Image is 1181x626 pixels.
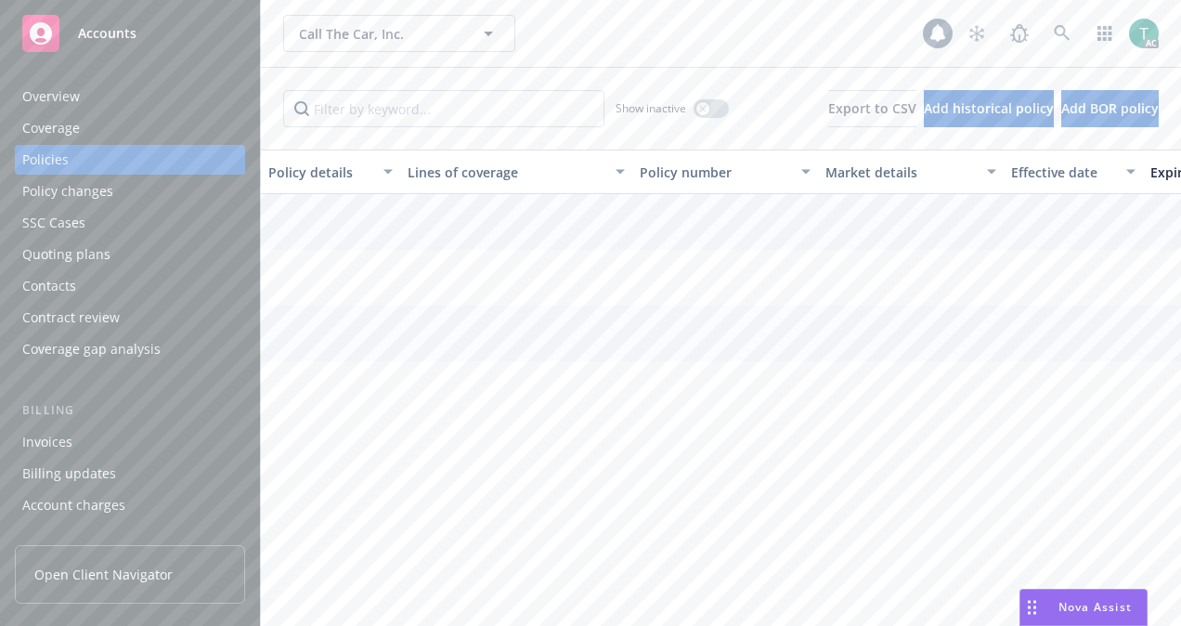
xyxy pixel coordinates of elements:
a: Overview [15,82,245,111]
a: Invoices [15,427,245,457]
a: Accounts [15,7,245,59]
div: Overview [22,82,80,111]
div: Billing [15,401,245,420]
button: Effective date [1004,150,1143,194]
div: Account charges [22,490,125,520]
div: Policy details [268,163,372,182]
a: SSC Cases [15,208,245,238]
a: Contract review [15,303,245,333]
span: Accounts [78,26,136,41]
button: Add historical policy [924,90,1054,127]
a: Billing updates [15,459,245,489]
span: Call The Car, Inc. [299,24,460,44]
button: Policy number [632,150,818,194]
button: Add BOR policy [1061,90,1159,127]
div: Drag to move [1020,590,1044,625]
div: Coverage [22,113,80,143]
a: Policies [15,145,245,175]
button: Lines of coverage [400,150,632,194]
div: Effective date [1011,163,1115,182]
input: Filter by keyword... [283,90,604,127]
div: Policies [22,145,69,175]
a: Quoting plans [15,240,245,269]
a: Search [1044,15,1081,52]
span: Export to CSV [828,99,916,117]
div: Installment plans [22,522,131,552]
a: Contacts [15,271,245,301]
div: Policy changes [22,176,113,206]
span: Nova Assist [1058,599,1132,615]
div: Contract review [22,303,120,333]
div: Quoting plans [22,240,110,269]
button: Call The Car, Inc. [283,15,515,52]
a: Stop snowing [958,15,995,52]
a: Coverage gap analysis [15,334,245,364]
img: photo [1129,19,1159,48]
a: Installment plans [15,522,245,552]
div: SSC Cases [22,208,85,238]
div: Market details [825,163,976,182]
span: Open Client Navigator [34,565,173,584]
a: Switch app [1086,15,1123,52]
button: Nova Assist [1019,589,1148,626]
a: Report a Bug [1001,15,1038,52]
span: Show inactive [616,100,686,116]
div: Policy number [640,163,790,182]
span: Add historical policy [924,99,1054,117]
div: Billing updates [22,459,116,489]
button: Policy details [261,150,400,194]
a: Policy changes [15,176,245,206]
a: Coverage [15,113,245,143]
div: Invoices [22,427,72,457]
div: Contacts [22,271,76,301]
div: Coverage gap analysis [22,334,161,364]
a: Account charges [15,490,245,520]
span: Add BOR policy [1061,99,1159,117]
button: Market details [818,150,1004,194]
button: Export to CSV [828,90,916,127]
div: Lines of coverage [408,163,604,182]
